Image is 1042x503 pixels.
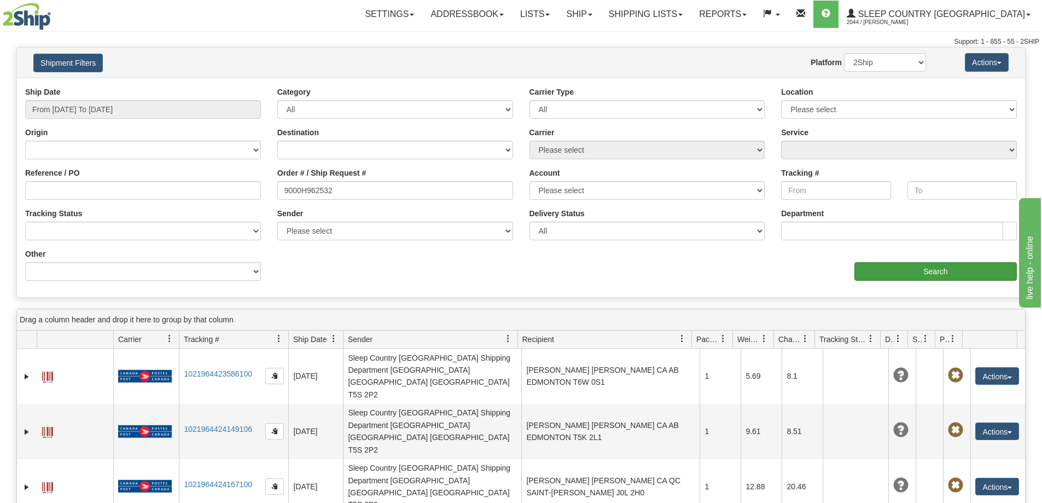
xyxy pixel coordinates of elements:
button: Actions [975,367,1019,385]
label: Other [25,248,45,259]
span: Pickup Not Assigned [948,423,963,438]
a: Settings [357,1,422,28]
div: Support: 1 - 855 - 55 - 2SHIP [3,37,1039,47]
td: 8.1 [782,349,823,404]
span: Shipment Issues [912,334,922,345]
span: Pickup Not Assigned [948,478,963,493]
span: Delivery Status [885,334,894,345]
a: Expand [21,482,32,493]
a: Recipient filter column settings [673,329,691,348]
td: 5.69 [741,349,782,404]
label: Sender [277,208,303,219]
a: Packages filter column settings [714,329,732,348]
label: Location [781,86,813,97]
label: Destination [277,127,319,138]
span: Unknown [893,478,909,493]
input: To [907,181,1017,200]
a: Tracking Status filter column settings [861,329,880,348]
a: Shipping lists [601,1,691,28]
a: Expand [21,371,32,382]
button: Copy to clipboard [265,478,284,495]
img: 20 - Canada Post [118,369,172,383]
a: Delivery Status filter column settings [889,329,907,348]
span: Pickup Status [940,334,949,345]
label: Reference / PO [25,167,80,178]
a: Expand [21,426,32,437]
label: Category [277,86,311,97]
img: 20 - Canada Post [118,425,172,438]
a: Ship Date filter column settings [324,329,343,348]
input: From [781,181,890,200]
a: Carrier filter column settings [160,329,179,348]
button: Actions [965,53,1009,72]
span: Unknown [893,423,909,438]
td: 8.51 [782,404,823,459]
span: 2044 / [PERSON_NAME] [847,17,929,28]
span: Weight [737,334,760,345]
td: [DATE] [288,404,343,459]
span: Ship Date [293,334,327,345]
td: [PERSON_NAME] [PERSON_NAME] CA AB EDMONTON T6W 0S1 [521,349,700,404]
span: Packages [696,334,719,345]
span: Sender [348,334,372,345]
a: Charge filter column settings [796,329,814,348]
label: Service [781,127,808,138]
button: Shipment Filters [33,54,103,72]
a: Shipment Issues filter column settings [916,329,935,348]
td: 9.61 [741,404,782,459]
td: Sleep Country [GEOGRAPHIC_DATA] Shipping Department [GEOGRAPHIC_DATA] [GEOGRAPHIC_DATA] [GEOGRAPH... [343,349,521,404]
a: Lists [512,1,558,28]
a: Sender filter column settings [499,329,517,348]
a: Label [42,422,53,440]
a: Label [42,477,53,495]
td: [DATE] [288,349,343,404]
button: Copy to clipboard [265,423,284,440]
label: Tracking # [781,167,819,178]
label: Delivery Status [529,208,585,219]
a: 1021964424167100 [184,480,252,489]
span: Carrier [118,334,142,345]
img: 20 - Canada Post [118,479,172,493]
iframe: chat widget [1017,195,1041,307]
a: Addressbook [422,1,512,28]
label: Carrier Type [529,86,574,97]
a: Label [42,367,53,384]
span: Pickup Not Assigned [948,368,963,383]
a: 1021964424149106 [184,425,252,433]
div: grid grouping header [17,309,1025,331]
label: Carrier [529,127,555,138]
label: Tracking Status [25,208,82,219]
a: Weight filter column settings [755,329,773,348]
label: Platform [811,57,842,68]
a: Tracking # filter column settings [270,329,288,348]
input: Search [854,262,1017,281]
button: Copy to clipboard [265,368,284,384]
div: live help - online [8,7,101,20]
a: Ship [558,1,600,28]
button: Actions [975,423,1019,440]
a: Pickup Status filter column settings [944,329,962,348]
label: Department [781,208,824,219]
span: Tracking Status [819,334,867,345]
td: [PERSON_NAME] [PERSON_NAME] CA AB EDMONTON T5K 2L1 [521,404,700,459]
a: Reports [691,1,755,28]
span: Unknown [893,368,909,383]
label: Account [529,167,560,178]
span: Sleep Country [GEOGRAPHIC_DATA] [855,9,1025,19]
td: 1 [700,349,741,404]
td: 1 [700,404,741,459]
label: Order # / Ship Request # [277,167,366,178]
a: 1021964423586100 [184,369,252,378]
span: Recipient [522,334,554,345]
button: Actions [975,478,1019,495]
a: Sleep Country [GEOGRAPHIC_DATA] 2044 / [PERSON_NAME] [839,1,1039,28]
span: Tracking # [184,334,219,345]
td: Sleep Country [GEOGRAPHIC_DATA] Shipping Department [GEOGRAPHIC_DATA] [GEOGRAPHIC_DATA] [GEOGRAPH... [343,404,521,459]
label: Origin [25,127,48,138]
span: Charge [778,334,801,345]
img: logo2044.jpg [3,3,51,30]
label: Ship Date [25,86,61,97]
